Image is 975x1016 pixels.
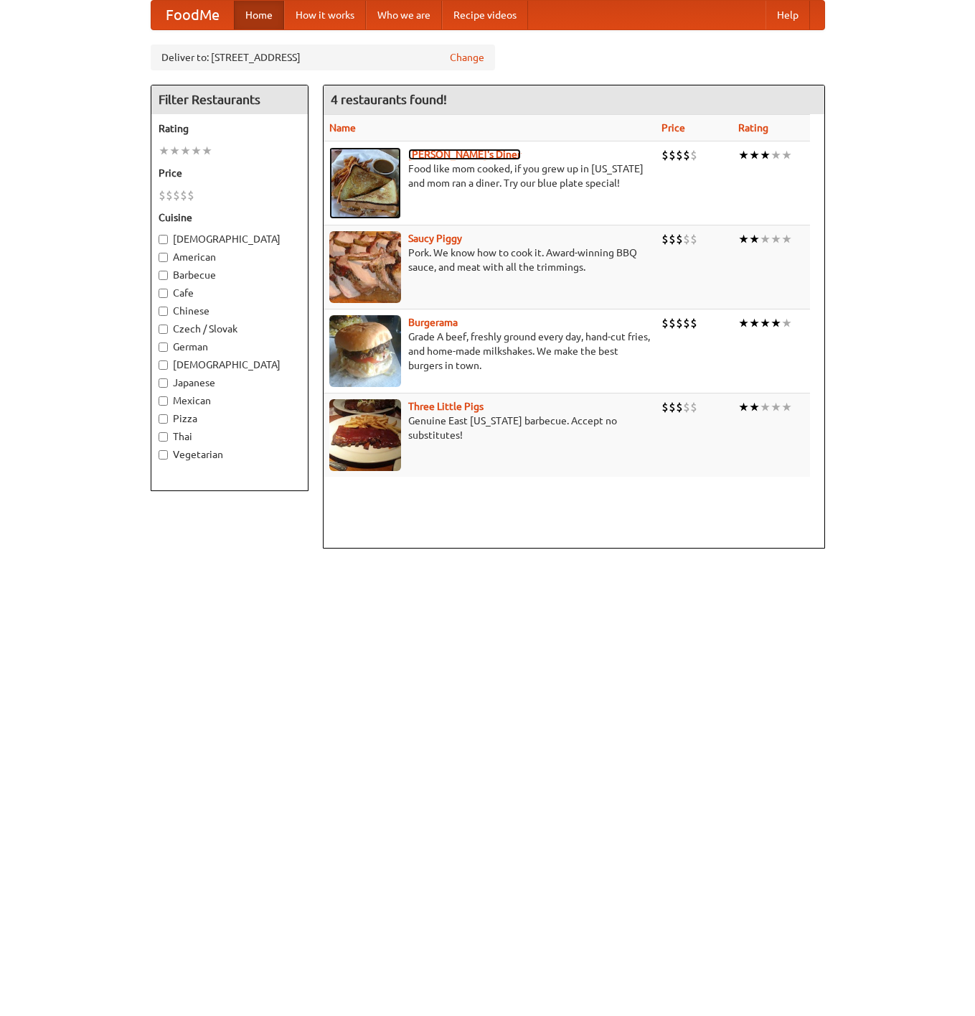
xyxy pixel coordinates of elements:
[159,429,301,444] label: Thai
[749,399,760,415] li: ★
[766,1,810,29] a: Help
[450,50,484,65] a: Change
[329,315,401,387] img: burgerama.jpg
[151,1,234,29] a: FoodMe
[781,147,792,163] li: ★
[760,399,771,415] li: ★
[738,122,768,134] a: Rating
[661,231,669,247] li: $
[159,393,301,408] label: Mexican
[173,187,180,203] li: $
[760,231,771,247] li: ★
[661,122,685,134] a: Price
[159,322,301,336] label: Czech / Slovak
[661,399,669,415] li: $
[159,432,168,442] input: Thai
[159,187,166,203] li: $
[329,414,650,442] p: Genuine East [US_STATE] barbecue. Accept no substitutes!
[408,401,484,412] a: Three Little Pigs
[159,342,168,352] input: German
[159,253,168,262] input: American
[408,149,521,160] b: [PERSON_NAME]'s Diner
[738,231,749,247] li: ★
[771,399,781,415] li: ★
[284,1,366,29] a: How it works
[690,147,697,163] li: $
[749,231,760,247] li: ★
[187,187,194,203] li: $
[329,162,650,190] p: Food like mom cooked, if you grew up in [US_STATE] and mom ran a diner. Try our blue plate special!
[151,45,495,70] div: Deliver to: [STREET_ADDRESS]
[669,147,676,163] li: $
[760,147,771,163] li: ★
[159,289,168,298] input: Cafe
[669,315,676,331] li: $
[683,315,690,331] li: $
[159,166,301,180] h5: Price
[169,143,180,159] li: ★
[661,315,669,331] li: $
[159,286,301,300] label: Cafe
[669,399,676,415] li: $
[329,246,650,274] p: Pork. We know how to cook it. Award-winning BBQ sauce, and meat with all the trimmings.
[329,399,401,471] img: littlepigs.jpg
[159,304,301,318] label: Chinese
[683,399,690,415] li: $
[690,231,697,247] li: $
[661,147,669,163] li: $
[738,315,749,331] li: ★
[159,450,168,460] input: Vegetarian
[408,233,462,244] a: Saucy Piggy
[159,271,168,280] input: Barbecue
[329,330,650,373] p: Grade A beef, freshly ground every day, hand-cut fries, and home-made milkshakes. We make the bes...
[760,315,771,331] li: ★
[159,121,301,136] h5: Rating
[781,399,792,415] li: ★
[676,231,683,247] li: $
[771,315,781,331] li: ★
[690,315,697,331] li: $
[329,147,401,219] img: sallys.jpg
[329,231,401,303] img: saucy.jpg
[690,399,697,415] li: $
[781,231,792,247] li: ★
[202,143,212,159] li: ★
[159,250,301,264] label: American
[159,232,301,246] label: [DEMOGRAPHIC_DATA]
[159,378,168,388] input: Japanese
[771,147,781,163] li: ★
[676,147,683,163] li: $
[151,85,308,114] h4: Filter Restaurants
[159,358,301,372] label: [DEMOGRAPHIC_DATA]
[683,231,690,247] li: $
[159,210,301,225] h5: Cuisine
[159,447,301,462] label: Vegetarian
[159,360,168,370] input: [DEMOGRAPHIC_DATA]
[331,93,447,106] ng-pluralize: 4 restaurants found!
[408,317,458,328] a: Burgerama
[159,376,301,390] label: Japanese
[159,307,168,316] input: Chinese
[166,187,173,203] li: $
[669,231,676,247] li: $
[234,1,284,29] a: Home
[749,315,760,331] li: ★
[159,396,168,406] input: Mexican
[329,122,356,134] a: Name
[180,143,191,159] li: ★
[738,147,749,163] li: ★
[366,1,442,29] a: Who we are
[159,340,301,354] label: German
[676,399,683,415] li: $
[159,268,301,282] label: Barbecue
[442,1,528,29] a: Recipe videos
[749,147,760,163] li: ★
[191,143,202,159] li: ★
[159,414,168,424] input: Pizza
[159,411,301,426] label: Pizza
[159,235,168,244] input: [DEMOGRAPHIC_DATA]
[180,187,187,203] li: $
